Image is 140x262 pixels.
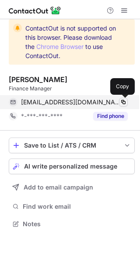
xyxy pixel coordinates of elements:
button: Reveal Button [93,112,128,121]
span: ContactOut is not supported on this browser. Please download the to use ContactOut. [25,24,119,60]
div: [PERSON_NAME] [9,75,67,84]
button: Find work email [9,200,135,213]
button: Notes [9,218,135,230]
img: ContactOut v5.3.10 [9,5,61,16]
div: Save to List / ATS / CRM [24,142,119,149]
span: [EMAIL_ADDRESS][DOMAIN_NAME] [21,98,121,106]
button: Add to email campaign [9,179,135,195]
a: Chrome Browser [36,43,84,50]
div: Finance Manager [9,85,135,93]
span: Find work email [23,203,131,210]
span: Notes [23,220,131,228]
button: AI write personalized message [9,159,135,174]
span: Add to email campaign [24,184,93,191]
button: save-profile-one-click [9,138,135,153]
span: AI write personalized message [24,163,117,170]
img: warning [13,24,22,32]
